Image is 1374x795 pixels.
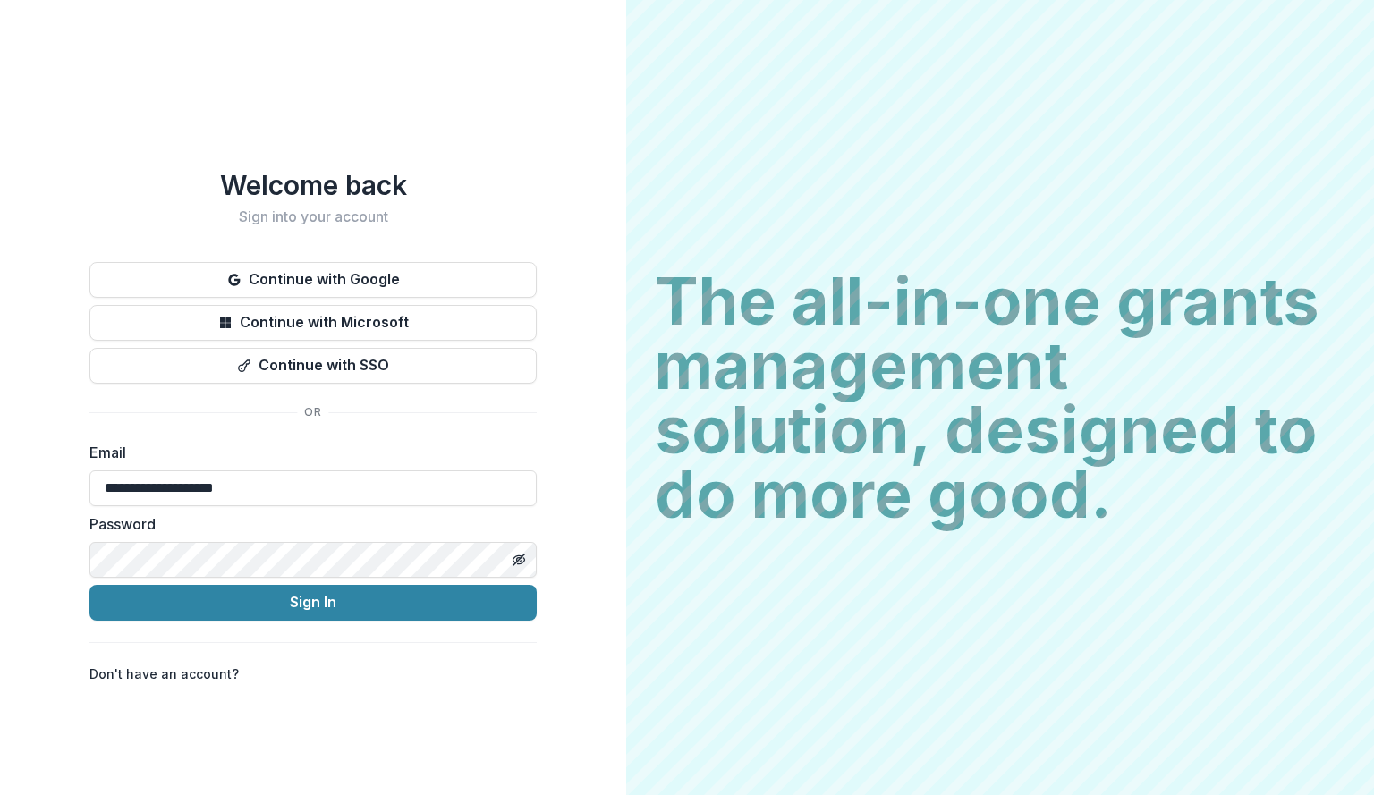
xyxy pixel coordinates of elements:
[89,513,526,535] label: Password
[89,664,239,683] p: Don't have an account?
[89,208,537,225] h2: Sign into your account
[89,585,537,621] button: Sign In
[89,348,537,384] button: Continue with SSO
[89,169,537,201] h1: Welcome back
[505,546,533,574] button: Toggle password visibility
[89,305,537,341] button: Continue with Microsoft
[89,442,526,463] label: Email
[89,262,537,298] button: Continue with Google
